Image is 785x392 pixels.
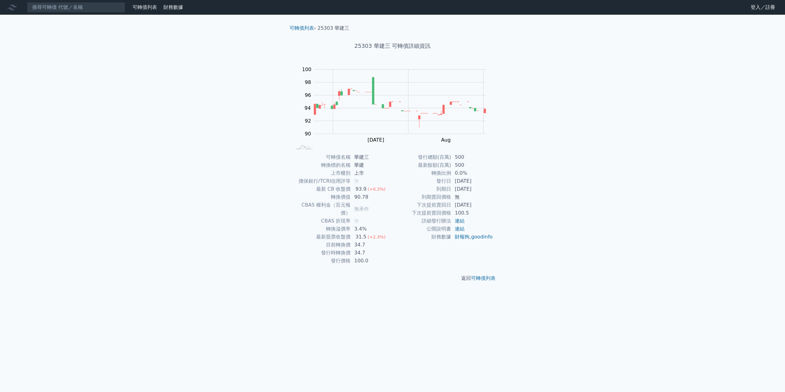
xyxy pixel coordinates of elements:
[392,225,451,233] td: 公開說明書
[302,67,312,72] tspan: 100
[471,234,492,240] a: goodinfo
[292,177,350,185] td: 擔保銀行/TCRI信用評等
[163,4,183,10] a: 財務數據
[451,153,493,161] td: 500
[392,169,451,177] td: 轉換比例
[354,206,369,212] span: 無承作
[392,193,451,201] td: 到期賣回價格
[289,25,314,31] a: 可轉債列表
[392,217,451,225] td: 詳細發行辦法
[392,201,451,209] td: 下次提前賣回日
[471,275,496,281] a: 可轉債列表
[354,178,359,184] span: 無
[292,153,350,161] td: 可轉債名稱
[350,241,392,249] td: 34.7
[305,118,311,124] tspan: 92
[285,42,500,50] h1: 25303 華建三 可轉債詳細資訊
[350,169,392,177] td: 上市
[455,226,465,232] a: 連結
[292,201,350,217] td: CBAS 權利金（百元報價）
[451,193,493,201] td: 無
[132,4,157,10] a: 可轉債列表
[368,137,384,143] tspan: [DATE]
[305,92,311,98] tspan: 96
[451,209,493,217] td: 100.5
[392,161,451,169] td: 最新餘額(百萬)
[305,131,311,137] tspan: 90
[350,153,392,161] td: 華建三
[451,233,493,241] td: ,
[746,2,780,12] a: 登入／註冊
[285,275,500,282] p: 返回
[292,249,350,257] td: 發行時轉換價
[392,177,451,185] td: 發行日
[289,25,316,32] li: ›
[350,249,392,257] td: 34.7
[292,217,350,225] td: CBAS 折現率
[304,105,311,111] tspan: 94
[455,234,469,240] a: 財報狗
[368,234,385,239] span: (+2.3%)
[292,241,350,249] td: 目前轉換價
[292,169,350,177] td: 上市櫃別
[441,137,450,143] tspan: Aug
[354,233,368,241] div: 31.5
[27,2,125,13] input: 搜尋可轉債 代號／名稱
[292,225,350,233] td: 轉換溢價率
[354,218,359,224] span: 無
[451,185,493,193] td: [DATE]
[292,233,350,241] td: 最新股票收盤價
[305,79,311,85] tspan: 98
[368,187,385,192] span: (+0.3%)
[299,67,495,143] g: Chart
[292,161,350,169] td: 轉換標的名稱
[350,193,392,201] td: 90.78
[292,257,350,265] td: 發行價格
[392,185,451,193] td: 到期日
[318,25,350,32] li: 25303 華建三
[354,185,368,193] div: 93.9
[451,201,493,209] td: [DATE]
[455,218,465,224] a: 連結
[392,153,451,161] td: 發行總額(百萬)
[350,161,392,169] td: 華建
[350,225,392,233] td: 3.4%
[350,257,392,265] td: 100.0
[392,209,451,217] td: 下次提前賣回價格
[451,177,493,185] td: [DATE]
[451,169,493,177] td: 0.0%
[392,233,451,241] td: 財務數據
[292,185,350,193] td: 最新 CB 收盤價
[292,193,350,201] td: 轉換價值
[451,161,493,169] td: 500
